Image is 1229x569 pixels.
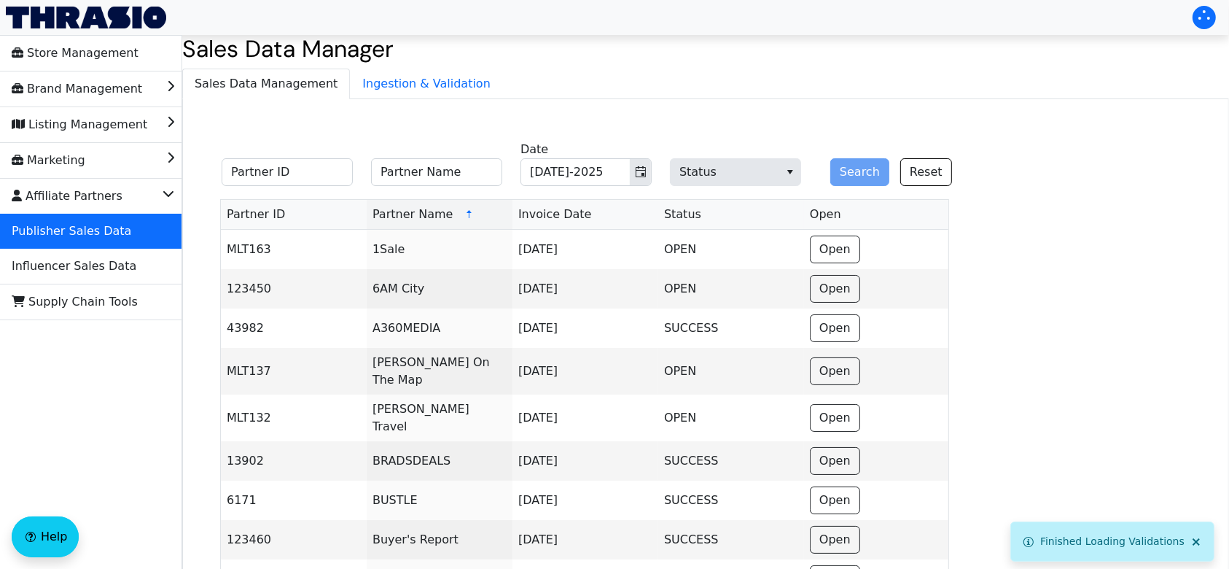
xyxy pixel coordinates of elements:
[512,269,658,309] td: [DATE]
[12,77,142,101] span: Brand Management
[512,395,658,441] td: [DATE]
[810,487,860,514] button: Open
[810,206,841,223] span: Open
[658,441,804,481] td: SUCCESS
[367,230,512,269] td: 1Sale
[12,290,138,314] span: Supply Chain Tools
[819,320,851,337] span: Open
[658,520,804,560] td: SUCCESS
[221,230,367,269] td: MLT163
[12,220,131,243] span: Publisher Sales Data
[512,309,658,348] td: [DATE]
[810,275,860,303] button: Open
[221,441,367,481] td: 13902
[630,159,651,185] button: Toggle calendar
[183,69,349,98] span: Sales Data Management
[367,395,512,441] td: [PERSON_NAME] Travel
[182,35,1229,63] h2: Sales Data Manager
[521,159,630,185] input: Jul-2025
[221,395,367,441] td: MLT132
[12,516,79,557] button: Help floatingactionbutton
[900,158,952,186] button: Reset
[819,531,851,549] span: Open
[1040,535,1185,547] span: Finished Loading Validations
[41,528,67,546] span: Help
[810,404,860,432] button: Open
[221,269,367,309] td: 123450
[658,348,804,395] td: OPEN
[810,357,860,385] button: Open
[367,309,512,348] td: A360MEDIA
[221,520,367,560] td: 123460
[819,409,851,427] span: Open
[372,206,453,223] span: Partner Name
[367,348,512,395] td: [PERSON_NAME] On The Map
[221,309,367,348] td: 43982
[658,395,804,441] td: OPEN
[512,520,658,560] td: [DATE]
[12,42,138,65] span: Store Management
[810,236,860,263] button: Open
[670,158,801,186] span: Status
[6,7,166,28] img: Thrasio Logo
[512,441,658,481] td: [DATE]
[221,481,367,520] td: 6171
[779,159,800,185] button: select
[1190,536,1202,548] span: Close
[810,526,860,554] button: Open
[12,113,147,136] span: Listing Management
[819,241,851,258] span: Open
[819,492,851,509] span: Open
[512,348,658,395] td: [DATE]
[367,441,512,481] td: BRADSDEALS
[518,206,592,223] span: Invoice Date
[819,280,851,298] span: Open
[658,309,804,348] td: SUCCESS
[658,481,804,520] td: SUCCESS
[658,269,804,309] td: OPEN
[12,149,85,172] span: Marketing
[819,452,851,470] span: Open
[351,69,502,98] span: Ingestion & Validation
[12,255,136,278] span: Influencer Sales Data
[810,314,860,342] button: Open
[367,269,512,309] td: 6AM City
[520,141,548,158] label: Date
[367,520,512,560] td: Buyer's Report
[819,363,851,380] span: Open
[810,447,860,475] button: Open
[12,185,122,208] span: Affiliate Partners
[227,206,285,223] span: Partner ID
[367,481,512,520] td: BUSTLE
[512,481,658,520] td: [DATE]
[221,348,367,395] td: MLT137
[664,206,701,223] span: Status
[512,230,658,269] td: [DATE]
[658,230,804,269] td: OPEN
